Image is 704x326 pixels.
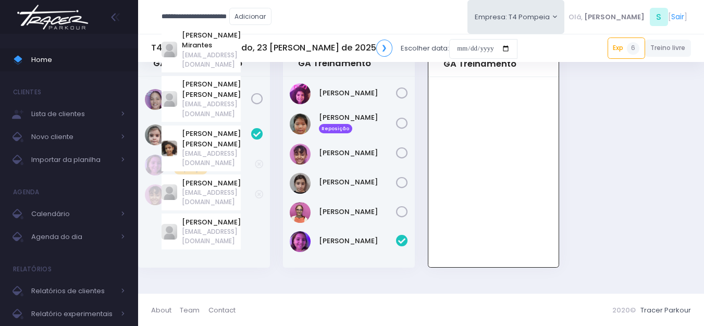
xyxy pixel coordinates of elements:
[182,99,241,118] span: [EMAIL_ADDRESS][DOMAIN_NAME]
[145,155,166,175] img: Heloisa Nivolone
[290,114,311,134] img: Júlia Ayumi Tiba
[569,12,583,22] span: Olá,
[650,8,668,26] span: S
[31,153,115,167] span: Importar da planilha
[376,40,393,57] a: ❯
[151,36,517,60] div: Escolher data:
[180,300,208,321] a: Team
[612,305,636,315] span: 2020©
[151,40,392,57] h5: T4 Pompeia Sábado, 23 [PERSON_NAME] de 2025
[290,231,311,252] img: Heloisa Nivolone
[31,107,115,121] span: Lista de clientes
[182,217,241,228] a: [PERSON_NAME]
[671,11,684,22] a: Sair
[319,112,396,133] a: [PERSON_NAME] Reposição
[182,129,241,149] a: [PERSON_NAME] [PERSON_NAME]
[182,51,241,69] span: [EMAIL_ADDRESS][DOMAIN_NAME]
[319,124,352,133] span: Reposição
[290,202,311,223] img: Sofia Viola
[443,48,516,69] a: 13:00GA Treinamento
[290,144,311,165] img: Júlia Caze Rodrigues
[319,236,396,246] a: [PERSON_NAME]
[31,230,115,244] span: Agenda do dia
[319,88,396,98] a: [PERSON_NAME]
[319,148,396,158] a: [PERSON_NAME]
[31,284,115,298] span: Relatórios de clientes
[229,8,272,25] a: Adicionar
[145,89,166,110] img: Maria Carolina Franze Oliveira
[182,178,241,189] a: [PERSON_NAME]
[319,177,396,187] a: [PERSON_NAME]
[13,182,40,203] h4: Agenda
[564,5,691,29] div: [ ]
[608,37,645,58] a: Exp6
[319,207,396,217] a: [PERSON_NAME]
[13,259,52,280] h4: Relatórios
[145,184,166,205] img: Júlia Caze Rodrigues
[640,305,691,315] a: Tracer Parkour
[182,30,241,51] a: [PERSON_NAME] Mirantes
[182,79,241,99] a: [PERSON_NAME] [PERSON_NAME]
[31,53,125,67] span: Home
[182,188,241,207] span: [EMAIL_ADDRESS][DOMAIN_NAME]
[290,173,311,194] img: Sarah Fernandes da Silva
[13,82,41,103] h4: Clientes
[208,300,236,321] a: Contact
[645,40,691,57] a: Treino livre
[31,307,115,321] span: Relatório experimentais
[182,227,241,246] span: [EMAIL_ADDRESS][DOMAIN_NAME]
[31,130,115,144] span: Novo cliente
[153,48,242,69] a: 11:00GA Pré Treinamento
[584,12,645,22] span: [PERSON_NAME]
[182,149,241,168] span: [EMAIL_ADDRESS][DOMAIN_NAME]
[145,124,166,145] img: Brunna Mateus De Paulo Alves
[627,42,639,55] span: 6
[290,83,311,104] img: Catarina souza ramos de Oliveira
[298,48,371,69] a: 12:00GA Treinamento
[151,300,180,321] a: About
[31,207,115,221] span: Calendário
